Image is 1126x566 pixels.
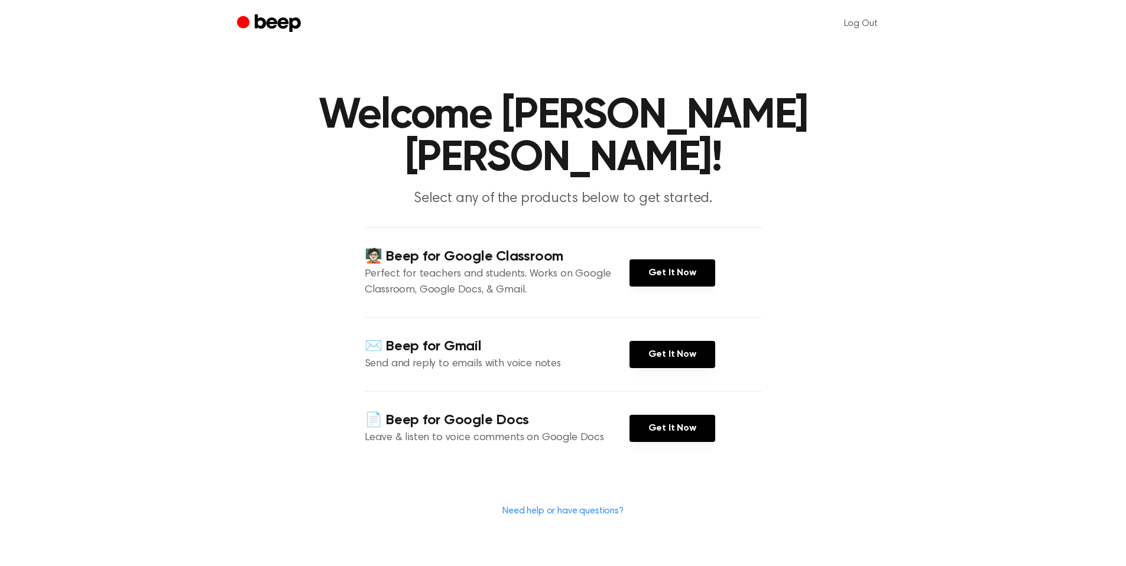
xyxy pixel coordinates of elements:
p: Perfect for teachers and students. Works on Google Classroom, Google Docs, & Gmail. [365,266,629,298]
h1: Welcome [PERSON_NAME] [PERSON_NAME]! [261,95,866,180]
h4: ✉️ Beep for Gmail [365,337,629,356]
a: Need help or have questions? [502,506,624,516]
h4: 📄 Beep for Google Docs [365,411,629,430]
a: Get It Now [629,341,715,368]
a: Get It Now [629,259,715,287]
a: Get It Now [629,415,715,442]
p: Send and reply to emails with voice notes [365,356,629,372]
a: Beep [237,12,304,35]
p: Select any of the products below to get started. [336,189,790,209]
h4: 🧑🏻‍🏫 Beep for Google Classroom [365,247,629,266]
p: Leave & listen to voice comments on Google Docs [365,430,629,446]
a: Log Out [832,9,890,38]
